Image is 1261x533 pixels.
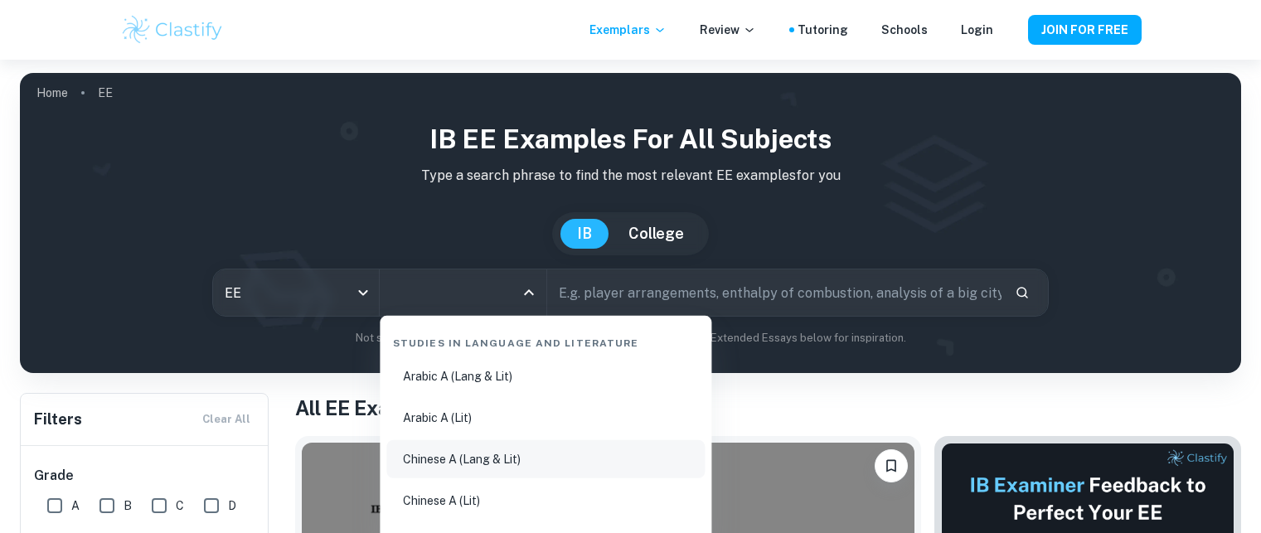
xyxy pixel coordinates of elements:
[213,269,379,316] div: EE
[386,399,705,437] li: Arabic A (Lit)
[34,466,256,486] h6: Grade
[386,482,705,520] li: Chinese A (Lit)
[547,269,1002,316] input: E.g. player arrangements, enthalpy of combustion, analysis of a big city...
[71,497,80,515] span: A
[875,449,908,482] button: Please log in to bookmark exemplars
[386,440,705,478] li: Chinese A (Lang & Lit)
[33,166,1228,186] p: Type a search phrase to find the most relevant EE examples for you
[386,357,705,395] li: Arabic A (Lang & Lit)
[386,322,705,357] div: Studies in Language and Literature
[961,21,993,39] a: Login
[228,497,236,515] span: D
[612,219,701,249] button: College
[1008,279,1036,307] button: Search
[1006,26,1015,34] button: Help and Feedback
[33,330,1228,346] p: Not sure what to search for? You can always look through our example Extended Essays below for in...
[34,408,82,431] h6: Filters
[176,497,184,515] span: C
[700,21,756,39] p: Review
[881,21,928,39] a: Schools
[98,84,113,102] p: EE
[589,21,667,39] p: Exemplars
[517,281,541,304] button: Close
[1028,15,1142,45] button: JOIN FOR FREE
[20,73,1241,373] img: profile cover
[295,393,1241,423] h1: All EE Examples
[36,81,68,104] a: Home
[124,497,132,515] span: B
[798,21,848,39] a: Tutoring
[120,13,226,46] img: Clastify logo
[33,119,1228,159] h1: IB EE examples for all subjects
[560,219,609,249] button: IB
